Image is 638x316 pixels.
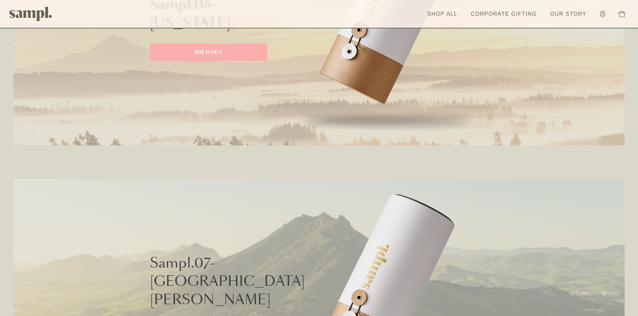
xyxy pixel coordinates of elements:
p: Sampl.07- [150,254,305,273]
p: SOLD OUT [157,48,261,56]
a: Our Story [547,7,590,21]
img: Sampl logo [9,7,52,21]
p: [GEOGRAPHIC_DATA][PERSON_NAME] [150,273,305,310]
a: Shop All [424,7,461,21]
a: SOLD OUT [150,43,267,61]
a: Corporate Gifting [468,7,540,21]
